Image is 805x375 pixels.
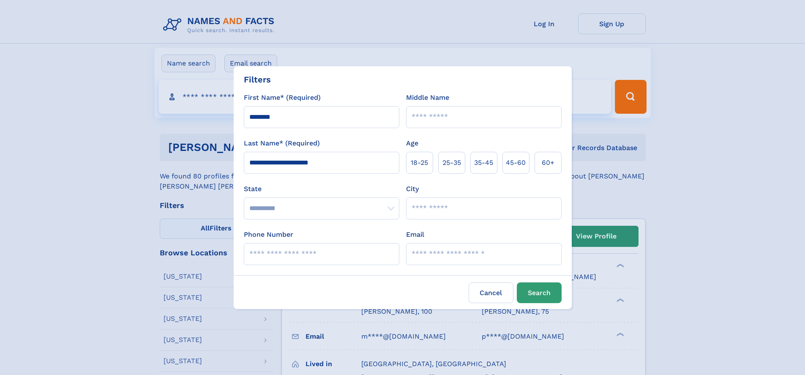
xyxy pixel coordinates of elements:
[469,282,513,303] label: Cancel
[244,184,399,194] label: State
[506,158,526,168] span: 45‑60
[244,138,320,148] label: Last Name* (Required)
[542,158,554,168] span: 60+
[406,93,449,103] label: Middle Name
[406,184,419,194] label: City
[244,93,321,103] label: First Name* (Required)
[406,230,424,240] label: Email
[442,158,461,168] span: 25‑35
[406,138,418,148] label: Age
[474,158,493,168] span: 35‑45
[517,282,562,303] button: Search
[411,158,428,168] span: 18‑25
[244,230,293,240] label: Phone Number
[244,73,271,86] div: Filters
